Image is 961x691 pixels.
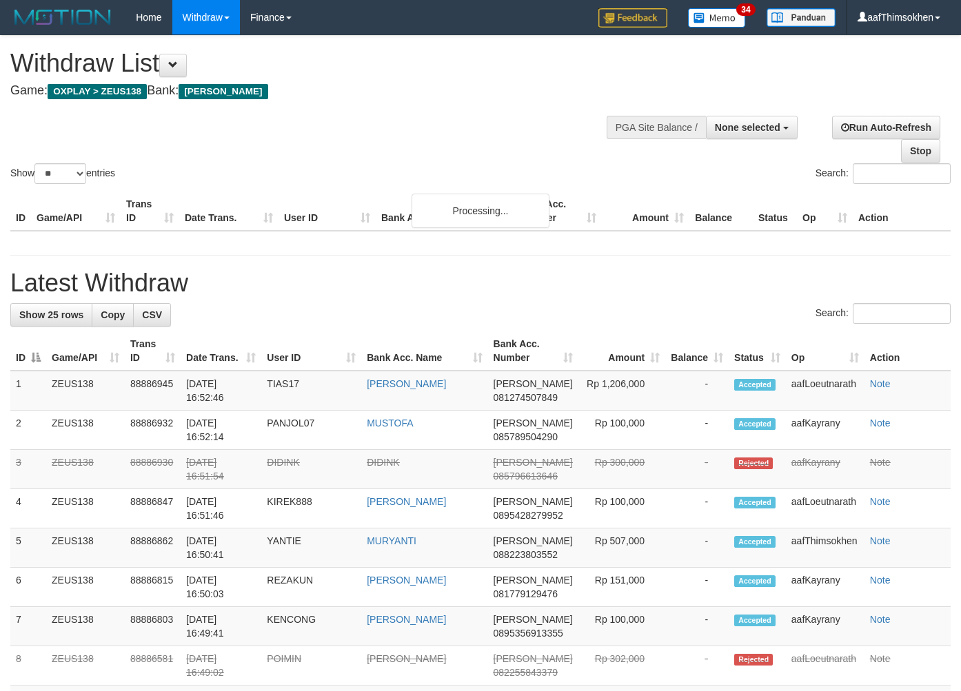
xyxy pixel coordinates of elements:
[179,192,279,231] th: Date Trans.
[786,489,864,528] td: aafLoeutnarath
[46,331,125,371] th: Game/API: activate to sort column ascending
[46,607,125,646] td: ZEUS138
[734,654,773,666] span: Rejected
[125,568,181,607] td: 88886815
[10,411,46,450] td: 2
[665,489,729,528] td: -
[367,653,446,664] a: [PERSON_NAME]
[578,450,665,489] td: Rp 300,000
[10,450,46,489] td: 3
[578,568,665,607] td: Rp 151,000
[367,378,446,389] a: [PERSON_NAME]
[34,163,86,184] select: Showentries
[870,575,891,586] a: Note
[734,457,773,469] span: Rejected
[367,496,446,507] a: [PERSON_NAME]
[142,309,162,320] span: CSV
[367,535,416,546] a: MURYANTI
[786,607,864,646] td: aafKayrany
[607,116,706,139] div: PGA Site Balance /
[181,528,261,568] td: [DATE] 16:50:41
[19,309,83,320] span: Show 25 rows
[734,379,776,391] span: Accepted
[261,371,361,411] td: TIAS17
[125,331,181,371] th: Trans ID: activate to sort column ascending
[179,84,267,99] span: [PERSON_NAME]
[133,303,171,327] a: CSV
[494,628,563,639] span: Copy 0895356913355 to clipboard
[494,471,558,482] span: Copy 085796613646 to clipboard
[10,489,46,528] td: 4
[494,575,573,586] span: [PERSON_NAME]
[870,378,891,389] a: Note
[181,489,261,528] td: [DATE] 16:51:46
[786,450,864,489] td: aafKayrany
[665,646,729,685] td: -
[125,646,181,685] td: 88886581
[753,192,797,231] th: Status
[665,528,729,568] td: -
[689,192,753,231] th: Balance
[10,371,46,411] td: 1
[367,417,413,429] a: MUSTOFA
[494,457,573,468] span: [PERSON_NAME]
[261,489,361,528] td: KIREK888
[578,411,665,450] td: Rp 100,000
[734,497,776,508] span: Accepted
[10,84,627,98] h4: Game: Bank:
[715,122,780,133] span: None selected
[786,646,864,685] td: aafLoeutnarath
[261,646,361,685] td: POIMIN
[494,588,558,599] span: Copy 081779129476 to clipboard
[279,192,376,231] th: User ID
[181,371,261,411] td: [DATE] 16:52:46
[10,192,31,231] th: ID
[494,549,558,560] span: Copy 088223803552 to clipboard
[786,528,864,568] td: aafThimsokhen
[31,192,121,231] th: Game/API
[729,331,786,371] th: Status: activate to sort column ascending
[864,331,951,371] th: Action
[181,568,261,607] td: [DATE] 16:50:03
[125,528,181,568] td: 88886862
[125,411,181,450] td: 88886932
[10,331,46,371] th: ID: activate to sort column descending
[494,378,573,389] span: [PERSON_NAME]
[92,303,134,327] a: Copy
[767,8,836,27] img: panduan.png
[101,309,125,320] span: Copy
[578,331,665,371] th: Amount: activate to sort column ascending
[665,331,729,371] th: Balance: activate to sort column ascending
[786,411,864,450] td: aafKayrany
[797,192,853,231] th: Op
[488,331,578,371] th: Bank Acc. Number: activate to sort column ascending
[10,646,46,685] td: 8
[816,303,951,324] label: Search:
[901,139,940,163] a: Stop
[494,653,573,664] span: [PERSON_NAME]
[48,84,147,99] span: OXPLAY > ZEUS138
[870,535,891,546] a: Note
[46,371,125,411] td: ZEUS138
[734,536,776,548] span: Accepted
[10,7,115,28] img: MOTION_logo.png
[786,331,864,371] th: Op: activate to sort column ascending
[578,489,665,528] td: Rp 100,000
[665,371,729,411] td: -
[361,331,487,371] th: Bank Acc. Name: activate to sort column ascending
[578,371,665,411] td: Rp 1,206,000
[853,163,951,184] input: Search:
[494,431,558,442] span: Copy 085789504290 to clipboard
[367,457,399,468] a: DIDINK
[10,269,951,297] h1: Latest Withdraw
[870,496,891,507] a: Note
[832,116,940,139] a: Run Auto-Refresh
[665,607,729,646] td: -
[494,417,573,429] span: [PERSON_NAME]
[494,392,558,403] span: Copy 081274507849 to clipboard
[10,607,46,646] td: 7
[786,371,864,411] td: aafLoeutnarath
[46,646,125,685] td: ZEUS138
[870,457,891,468] a: Note
[46,528,125,568] td: ZEUS138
